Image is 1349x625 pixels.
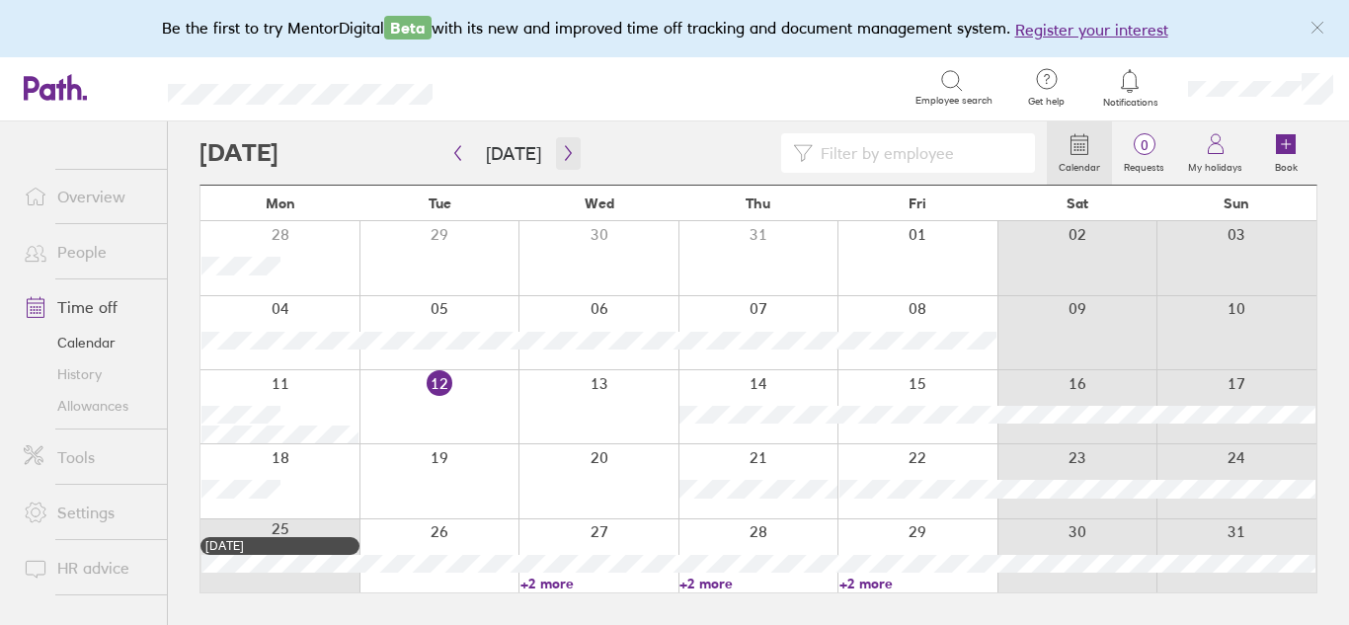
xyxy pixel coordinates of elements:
[205,539,355,553] div: [DATE]
[162,16,1188,41] div: Be the first to try MentorDigital with its new and improved time off tracking and document manage...
[1112,121,1176,185] a: 0Requests
[1047,121,1112,185] a: Calendar
[429,195,451,211] span: Tue
[1176,121,1254,185] a: My holidays
[486,78,536,96] div: Search
[746,195,770,211] span: Thu
[1098,67,1162,109] a: Notifications
[915,95,992,107] span: Employee search
[8,548,167,587] a: HR advice
[8,358,167,390] a: History
[1254,121,1317,185] a: Book
[266,195,295,211] span: Mon
[8,390,167,422] a: Allowances
[8,287,167,327] a: Time off
[8,232,167,272] a: People
[1047,156,1112,174] label: Calendar
[909,195,926,211] span: Fri
[585,195,614,211] span: Wed
[1263,156,1309,174] label: Book
[1224,195,1249,211] span: Sun
[1098,97,1162,109] span: Notifications
[520,575,677,592] a: +2 more
[1067,195,1088,211] span: Sat
[384,16,432,39] span: Beta
[1015,18,1168,41] button: Register your interest
[1112,156,1176,174] label: Requests
[839,575,996,592] a: +2 more
[8,177,167,216] a: Overview
[679,575,836,592] a: +2 more
[1112,137,1176,153] span: 0
[8,493,167,532] a: Settings
[470,137,557,170] button: [DATE]
[1176,156,1254,174] label: My holidays
[8,327,167,358] a: Calendar
[813,134,1023,172] input: Filter by employee
[1014,96,1078,108] span: Get help
[8,437,167,477] a: Tools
